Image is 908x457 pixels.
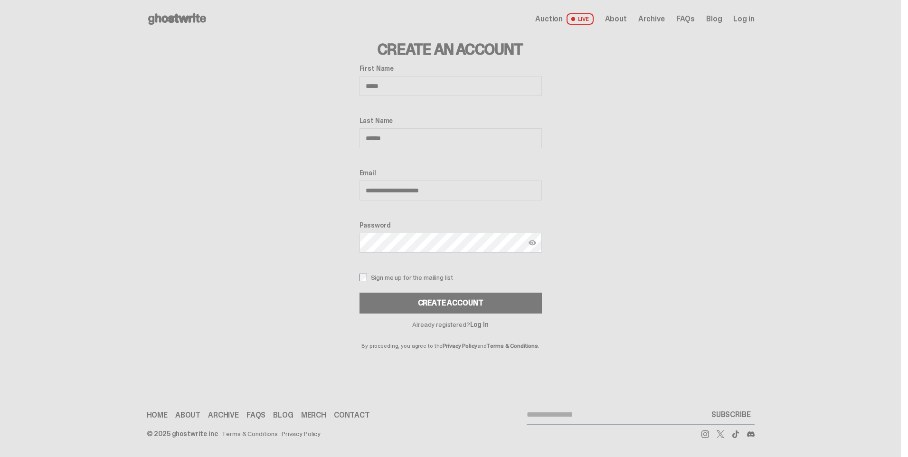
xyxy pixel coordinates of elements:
[535,13,593,25] a: Auction LIVE
[359,65,542,72] label: First Name
[147,430,218,437] div: © 2025 ghostwrite inc
[359,321,542,328] p: Already registered?
[535,15,563,23] span: Auction
[708,405,755,424] button: SUBSCRIBE
[470,320,489,329] a: Log In
[208,411,239,419] a: Archive
[529,239,536,247] img: Show password
[706,15,722,23] a: Blog
[638,15,665,23] a: Archive
[418,299,483,307] div: Create Account
[359,42,542,57] h3: Create an Account
[282,430,321,437] a: Privacy Policy
[301,411,326,419] a: Merch
[567,13,594,25] span: LIVE
[605,15,627,23] a: About
[359,169,542,177] label: Email
[443,342,477,350] a: Privacy Policy
[359,274,367,281] input: Sign me up for the mailing list
[733,15,754,23] a: Log in
[359,328,542,349] p: By proceeding, you agree to the and .
[359,293,542,314] button: Create Account
[175,411,200,419] a: About
[222,430,278,437] a: Terms & Conditions
[359,274,542,281] label: Sign me up for the mailing list
[273,411,293,419] a: Blog
[359,117,542,124] label: Last Name
[334,411,370,419] a: Contact
[147,411,168,419] a: Home
[359,221,542,229] label: Password
[487,342,538,350] a: Terms & Conditions
[676,15,695,23] a: FAQs
[246,411,265,419] a: FAQs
